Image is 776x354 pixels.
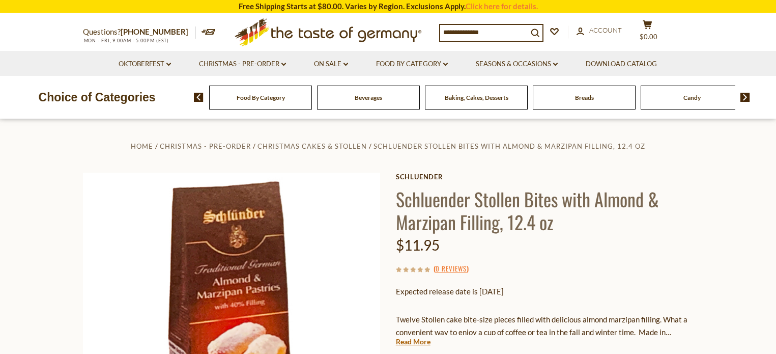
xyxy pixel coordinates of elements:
[83,38,169,43] span: MON - FRI, 9:00AM - 5:00PM (EST)
[396,236,440,254] span: $11.95
[589,26,622,34] span: Account
[199,59,286,70] a: Christmas - PRE-ORDER
[396,337,430,347] a: Read More
[355,94,382,101] a: Beverages
[376,59,448,70] a: Food By Category
[445,94,508,101] a: Baking, Cakes, Desserts
[194,93,204,102] img: previous arrow
[633,20,663,45] button: $0.00
[121,27,188,36] a: [PHONE_NUMBER]
[237,94,285,101] a: Food By Category
[257,142,367,150] a: Christmas Cakes & Stollen
[396,173,694,181] a: Schluender
[476,59,558,70] a: Seasons & Occasions
[396,187,694,233] h1: Schluender Stollen Bites with Almond & Marzipan Filling, 12.4 oz
[396,285,694,298] p: Expected release date is [DATE]
[575,94,594,101] a: Breads
[434,263,469,274] span: ( )
[577,25,622,36] a: Account
[314,59,348,70] a: On Sale
[396,313,694,339] p: Twelve Stollen cake bite-size pieces filled with delicious almond marzipan filling. What a conven...
[683,94,701,101] a: Candy
[586,59,657,70] a: Download Catalog
[436,263,467,275] a: 0 Reviews
[83,25,196,39] p: Questions?
[373,142,645,150] a: Schluender Stollen Bites with Almond & Marzipan Filling, 12.4 oz
[640,33,657,41] span: $0.00
[119,59,171,70] a: Oktoberfest
[131,142,153,150] a: Home
[740,93,750,102] img: next arrow
[160,142,251,150] a: Christmas - PRE-ORDER
[466,2,538,11] a: Click here for details.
